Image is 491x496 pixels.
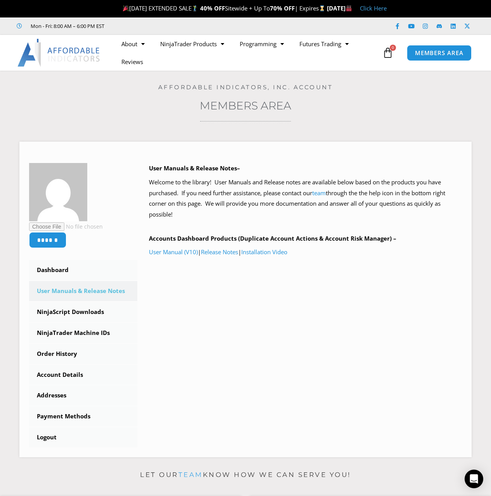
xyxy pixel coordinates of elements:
img: 🏭 [346,5,352,11]
span: Mon - Fri: 8:00 AM – 6:00 PM EST [29,21,104,31]
a: User Manual (V10) [149,248,198,256]
a: Logout [29,427,137,447]
nav: Menu [114,35,381,71]
p: Welcome to the library! User Manuals and Release notes are available below based on the products ... [149,177,462,220]
a: Account Details [29,365,137,385]
b: User Manuals & Release Notes– [149,164,240,172]
a: Members Area [200,99,291,112]
a: Programming [232,35,292,53]
p: | | [149,247,462,258]
img: e6936716f752d781e1efd312915baf70f3ebbeee3bc4a614b267dc47ad1cf40f [29,163,87,221]
strong: 40% OFF [200,4,225,12]
a: 0 [371,42,405,64]
a: NinjaTrader Products [152,35,232,53]
a: Dashboard [29,260,137,280]
span: 0 [390,45,396,51]
strong: [DATE] [327,4,352,12]
a: Click Here [360,4,387,12]
a: MEMBERS AREA [407,45,472,61]
img: LogoAI | Affordable Indicators – NinjaTrader [17,39,101,67]
iframe: Customer reviews powered by Trustpilot [115,22,232,30]
span: [DATE] EXTENDED SALE Sitewide + Up To | Expires [121,4,327,12]
div: Open Intercom Messenger [465,470,483,488]
img: 🏌️‍♂️ [192,5,198,11]
a: team [312,189,326,197]
a: About [114,35,152,53]
a: Futures Trading [292,35,356,53]
a: Affordable Indicators, Inc. Account [158,83,333,91]
a: Installation Video [241,248,287,256]
b: Accounts Dashboard Products (Duplicate Account Actions & Account Risk Manager) – [149,234,396,242]
a: NinjaTrader Machine IDs [29,323,137,343]
span: MEMBERS AREA [415,50,463,56]
a: Order History [29,344,137,364]
a: Addresses [29,385,137,406]
a: NinjaScript Downloads [29,302,137,322]
img: 🎉 [123,5,129,11]
a: Release Notes [201,248,238,256]
a: team [178,471,203,479]
a: User Manuals & Release Notes [29,281,137,301]
a: Reviews [114,53,151,71]
a: Payment Methods [29,406,137,427]
img: ⌛ [319,5,325,11]
strong: 70% OFF [270,4,295,12]
nav: Account pages [29,260,137,447]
